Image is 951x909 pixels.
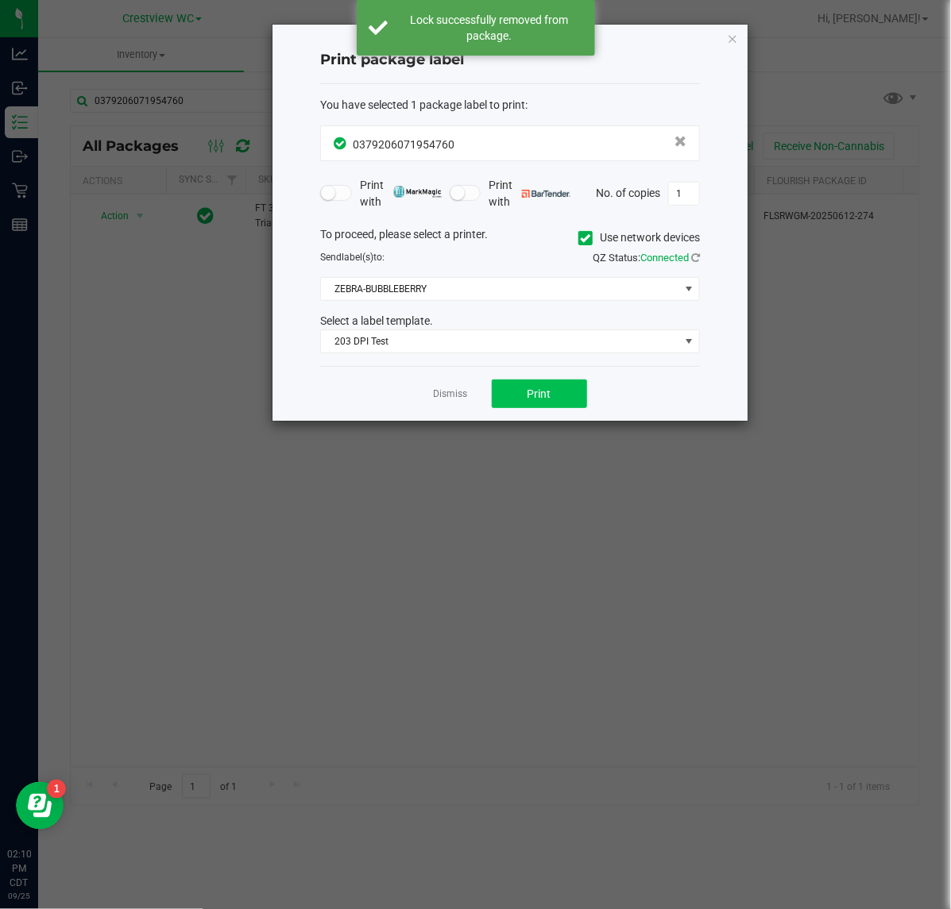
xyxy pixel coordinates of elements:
[522,190,570,198] img: bartender.png
[342,252,373,263] span: label(s)
[578,229,700,246] label: Use network devices
[593,252,700,264] span: QZ Status:
[360,177,442,210] span: Print with
[320,98,525,111] span: You have selected 1 package label to print
[396,12,583,44] div: Lock successfully removed from package.
[321,330,679,352] span: 203 DPI Test
[393,186,442,198] img: mark_magic_cybra.png
[489,177,570,210] span: Print with
[353,138,454,151] span: 0379206071954760
[321,278,679,300] span: ZEBRA-BUBBLEBERRY
[320,252,385,263] span: Send to:
[16,782,64,830] iframe: Resource center
[640,252,689,264] span: Connected
[308,313,712,329] div: Select a label template.
[320,50,700,71] h4: Print package label
[308,226,712,250] div: To proceed, please select a printer.
[47,780,66,799] iframe: Resource center unread badge
[434,387,468,401] a: Dismiss
[596,186,660,198] span: No. of copies
[334,135,349,152] span: In Sync
[320,97,700,114] div: :
[492,379,587,408] button: Print
[528,387,551,400] span: Print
